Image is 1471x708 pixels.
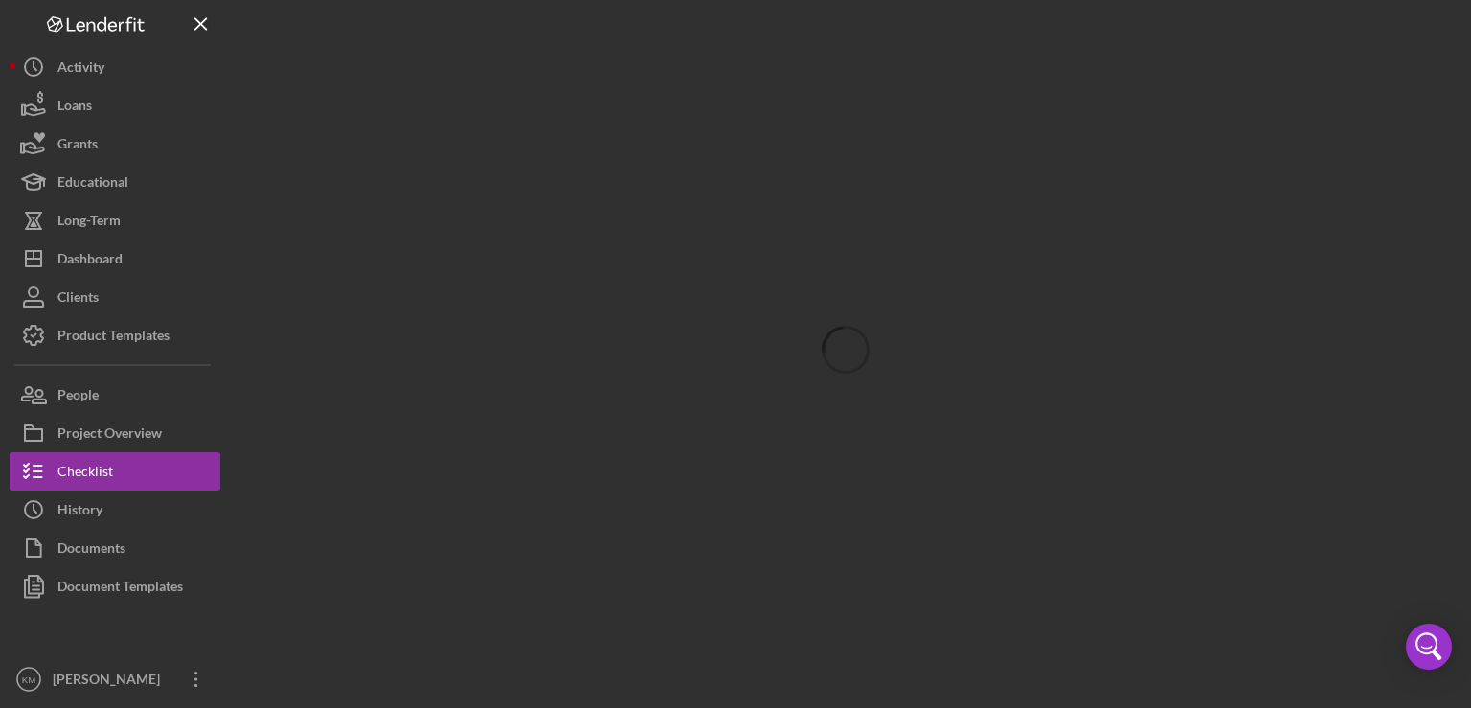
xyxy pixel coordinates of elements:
[57,86,92,129] div: Loans
[10,452,220,491] button: Checklist
[57,452,113,495] div: Checklist
[10,125,220,163] button: Grants
[48,660,172,703] div: [PERSON_NAME]
[57,376,99,419] div: People
[10,86,220,125] button: Loans
[10,376,220,414] button: People
[57,316,170,359] div: Product Templates
[10,316,220,354] button: Product Templates
[57,414,162,457] div: Project Overview
[10,278,220,316] button: Clients
[10,414,220,452] button: Project Overview
[22,674,35,685] text: KM
[57,48,104,91] div: Activity
[57,529,125,572] div: Documents
[10,491,220,529] button: History
[10,660,220,698] button: KM[PERSON_NAME]
[10,240,220,278] button: Dashboard
[57,240,123,283] div: Dashboard
[10,201,220,240] button: Long-Term
[10,163,220,201] button: Educational
[57,278,99,321] div: Clients
[10,48,220,86] button: Activity
[57,567,183,610] div: Document Templates
[10,529,220,567] button: Documents
[57,201,121,244] div: Long-Term
[57,163,128,206] div: Educational
[57,125,98,168] div: Grants
[1406,624,1452,670] div: Open Intercom Messenger
[10,567,220,605] button: Document Templates
[57,491,102,534] div: History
